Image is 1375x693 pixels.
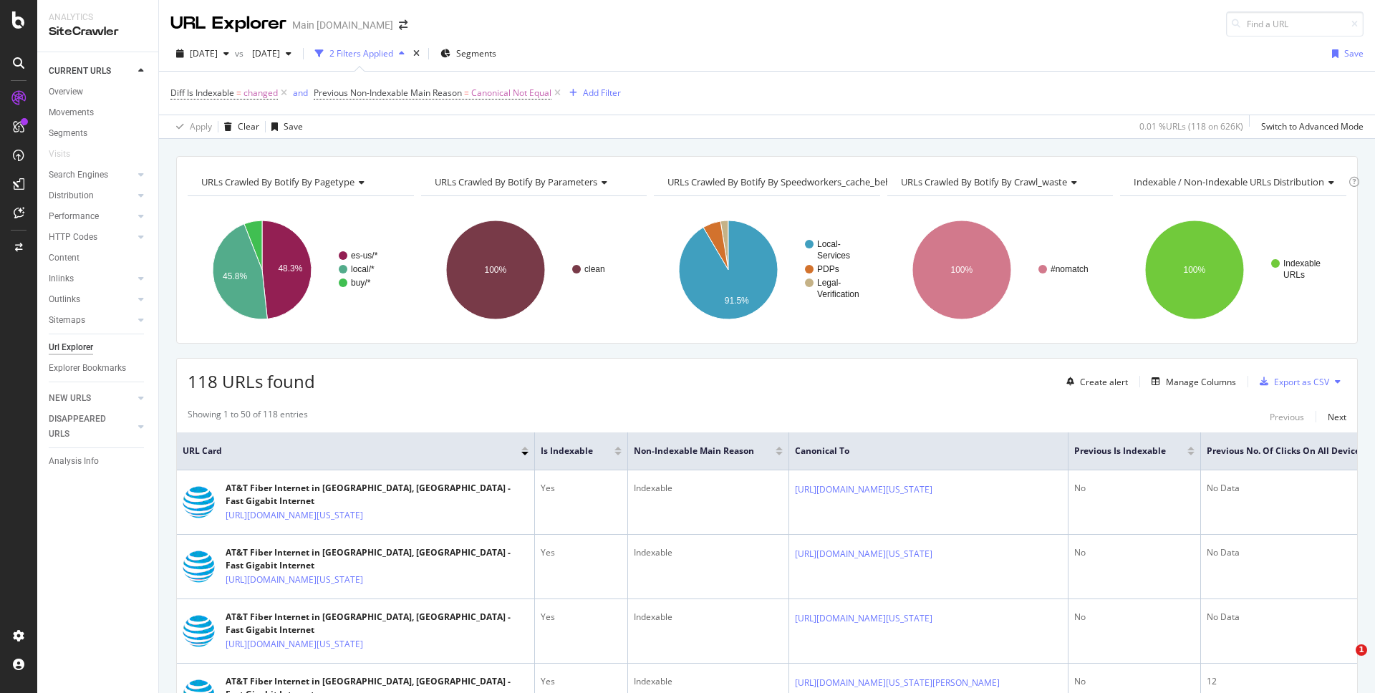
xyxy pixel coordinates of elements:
a: Analysis Info [49,454,148,469]
div: Analysis Info [49,454,99,469]
div: Yes [541,675,622,688]
div: No [1074,546,1195,559]
span: Previous Non-Indexable Main Reason [314,87,462,99]
iframe: Intercom live chat [1326,644,1361,679]
span: Indexable / Non-Indexable URLs distribution [1134,175,1324,188]
button: Clear [218,115,259,138]
button: and [293,86,308,100]
div: Showing 1 to 50 of 118 entries [188,408,308,425]
text: #nomatch [1051,264,1089,274]
div: 2 Filters Applied [329,47,393,59]
div: Create alert [1080,376,1128,388]
span: URLs Crawled By Botify By pagetype [201,175,354,188]
div: arrow-right-arrow-left [399,20,407,30]
button: Next [1328,408,1346,425]
a: Search Engines [49,168,134,183]
button: Manage Columns [1146,373,1236,390]
span: URLs Crawled By Botify By speedworkers_cache_behaviors [667,175,917,188]
div: Switch to Advanced Mode [1261,120,1364,132]
div: AT&T Fiber Internet in [GEOGRAPHIC_DATA], [GEOGRAPHIC_DATA] - Fast Gigabit Internet [226,482,529,508]
div: DISAPPEARED URLS [49,412,121,442]
span: changed [243,83,278,103]
div: AT&T Fiber Internet in [GEOGRAPHIC_DATA], [GEOGRAPHIC_DATA] - Fast Gigabit Internet [226,611,529,636]
button: Create alert [1061,370,1128,393]
div: 0.01 % URLs ( 118 on 626K ) [1139,120,1243,132]
svg: A chart. [188,208,414,332]
text: Local- [817,239,841,249]
h4: URLs Crawled By Botify By speedworkers_cache_behaviors [665,170,938,193]
span: 118 URLs found [188,369,315,393]
a: Performance [49,209,134,224]
button: Previous [1270,408,1304,425]
text: 91.5% [725,296,749,306]
a: Movements [49,105,148,120]
a: [URL][DOMAIN_NAME][US_STATE] [226,573,363,587]
h4: Indexable / Non-Indexable URLs Distribution [1131,170,1346,193]
a: [URL][DOMAIN_NAME][US_STATE] [226,637,363,651]
text: PDPs [817,264,839,274]
text: local/* [351,264,375,274]
a: NEW URLS [49,391,134,406]
span: URLs Crawled By Botify By parameters [435,175,597,188]
button: 2 Filters Applied [309,42,410,65]
span: = [236,87,241,99]
svg: A chart. [654,208,880,332]
a: Visits [49,147,85,162]
button: Switch to Advanced Mode [1255,115,1364,138]
h4: URLs Crawled By Botify By parameters [432,170,635,193]
button: Segments [435,42,502,65]
div: URL Explorer [170,11,286,36]
text: Indexable [1283,258,1321,268]
div: Indexable [634,546,783,559]
div: Apply [190,120,212,132]
text: buy/* [351,278,371,288]
div: No [1074,611,1195,624]
button: [DATE] [246,42,297,65]
a: [URL][DOMAIN_NAME][US_STATE] [795,483,932,497]
div: Segments [49,126,87,141]
div: No [1074,482,1195,495]
span: vs [235,47,246,59]
a: Url Explorer [49,340,148,355]
h4: URLs Crawled By Botify By crawl_waste [898,170,1101,193]
div: Content [49,251,79,266]
div: A chart. [887,208,1114,332]
div: Main [DOMAIN_NAME] [292,18,393,32]
span: 2025 Aug. 17th [190,47,218,59]
a: [URL][DOMAIN_NAME][US_STATE] [795,547,932,561]
a: Distribution [49,188,134,203]
input: Find a URL [1226,11,1364,37]
a: Segments [49,126,148,141]
img: main image [183,486,215,518]
button: Save [1326,42,1364,65]
div: A chart. [1120,208,1346,332]
span: 2024 May. 17th [246,47,280,59]
span: Diff Is Indexable [170,87,234,99]
div: AT&T Fiber Internet in [GEOGRAPHIC_DATA], [GEOGRAPHIC_DATA] - Fast Gigabit Internet [226,546,529,572]
a: CURRENT URLS [49,64,134,79]
button: Apply [170,115,212,138]
span: Previous Is Indexable [1074,445,1166,457]
span: Non-Indexable Main Reason [634,445,754,457]
div: HTTP Codes [49,230,97,245]
a: Sitemaps [49,313,134,328]
a: Content [49,251,148,266]
span: Is Indexable [541,445,593,457]
div: Yes [541,482,622,495]
div: Export as CSV [1274,376,1329,388]
span: URL Card [183,445,518,457]
text: URLs [1283,270,1305,280]
div: Search Engines [49,168,108,183]
div: Manage Columns [1166,376,1236,388]
button: Save [266,115,303,138]
div: Indexable [634,482,783,495]
text: Services [817,251,850,261]
div: NEW URLS [49,391,91,406]
div: Visits [49,147,70,162]
span: URLs Crawled By Botify By crawl_waste [901,175,1067,188]
div: Distribution [49,188,94,203]
a: [URL][DOMAIN_NAME][US_STATE][PERSON_NAME] [795,676,1000,690]
div: Indexable [634,611,783,624]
